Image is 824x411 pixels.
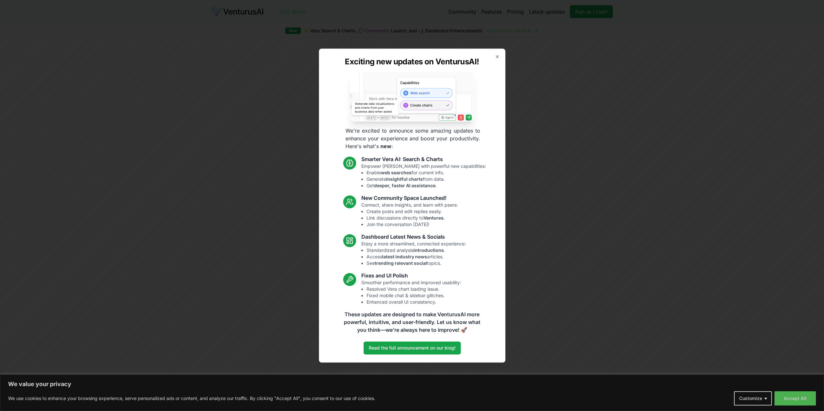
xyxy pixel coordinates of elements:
[361,233,466,241] h3: Dashboard Latest News & Socials
[361,202,458,228] p: Connect, share insights, and learn with peers:
[367,176,486,182] li: Generate from data.
[381,170,412,175] strong: web searches
[340,310,485,334] p: These updates are designed to make VenturusAI more powerful, intuitive, and user-friendly. Let us...
[386,176,423,182] strong: insightful charts
[361,279,461,305] p: Smoother performance and improved usability:
[367,260,466,266] li: See topics.
[413,247,444,253] strong: introductions
[367,292,461,299] li: Fixed mobile chat & sidebar glitches.
[367,299,461,305] li: Enhanced overall UI consistency.
[367,286,461,292] li: Resolved Vera chart loading issue.
[375,260,427,266] strong: trending relevant social
[374,183,435,188] strong: deeper, faster AI assistance
[367,182,486,189] li: Get .
[423,215,444,221] strong: Ventures
[364,341,461,354] a: Read the full announcement on our blog!
[361,155,486,163] h3: Smarter Vera AI: Search & Charts
[382,254,427,259] strong: latest industry news
[367,169,486,176] li: Enable for current info.
[361,163,486,189] p: Empower [PERSON_NAME] with powerful new capabilities:
[367,247,466,254] li: Standardized analysis .
[367,254,466,260] li: Access articles.
[350,72,474,122] img: Vera AI
[361,241,466,266] p: Enjoy a more streamlined, connected experience:
[361,194,458,202] h3: New Community Space Launched!
[367,215,458,221] li: Link discussions directly to .
[367,208,458,215] li: Create posts and edit replies easily.
[380,143,391,149] strong: new
[345,57,479,67] h2: Exciting new updates on VenturusAI!
[361,272,461,279] h3: Fixes and UI Polish
[340,127,485,150] p: We're excited to announce some amazing updates to enhance your experience and boost your producti...
[367,221,458,228] li: Join the conversation [DATE]!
